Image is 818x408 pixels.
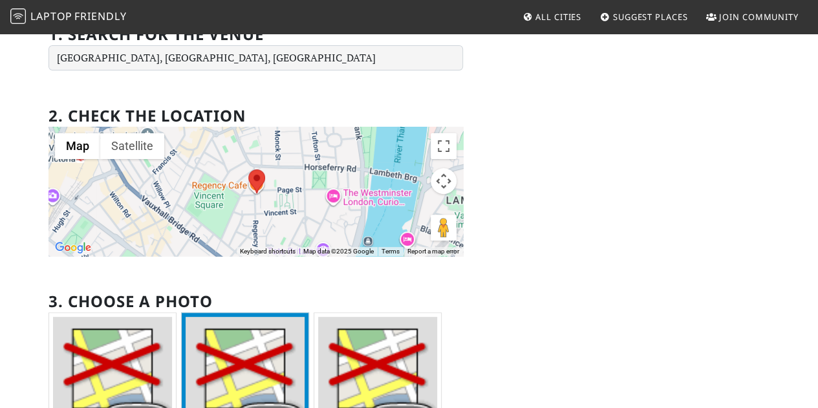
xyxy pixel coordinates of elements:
button: Drag Pegman onto the map to open Street View [431,215,457,241]
img: LaptopFriendly [10,8,26,24]
span: All Cities [535,11,581,23]
a: LaptopFriendly LaptopFriendly [10,6,127,28]
img: Google [52,239,94,256]
h2: 2. Check the location [48,107,246,125]
span: Laptop [30,9,72,23]
a: Open this area in Google Maps (opens a new window) [52,239,94,256]
span: Join Community [719,11,799,23]
input: Enter a location [48,45,463,71]
a: Report a map error [407,248,459,255]
button: Keyboard shortcuts [240,247,296,256]
button: Toggle fullscreen view [431,133,457,159]
button: Show street map [55,133,100,159]
span: Suggest Places [613,11,688,23]
button: Map camera controls [431,168,457,194]
a: All Cities [517,5,587,28]
span: Friendly [74,9,126,23]
a: Join Community [701,5,804,28]
span: Map data ©2025 Google [303,248,374,255]
h2: 1. Search for the venue [48,25,264,44]
h2: 3. Choose a photo [48,292,213,311]
a: Terms [382,248,400,255]
button: Show satellite imagery [100,133,164,159]
a: Suggest Places [595,5,693,28]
